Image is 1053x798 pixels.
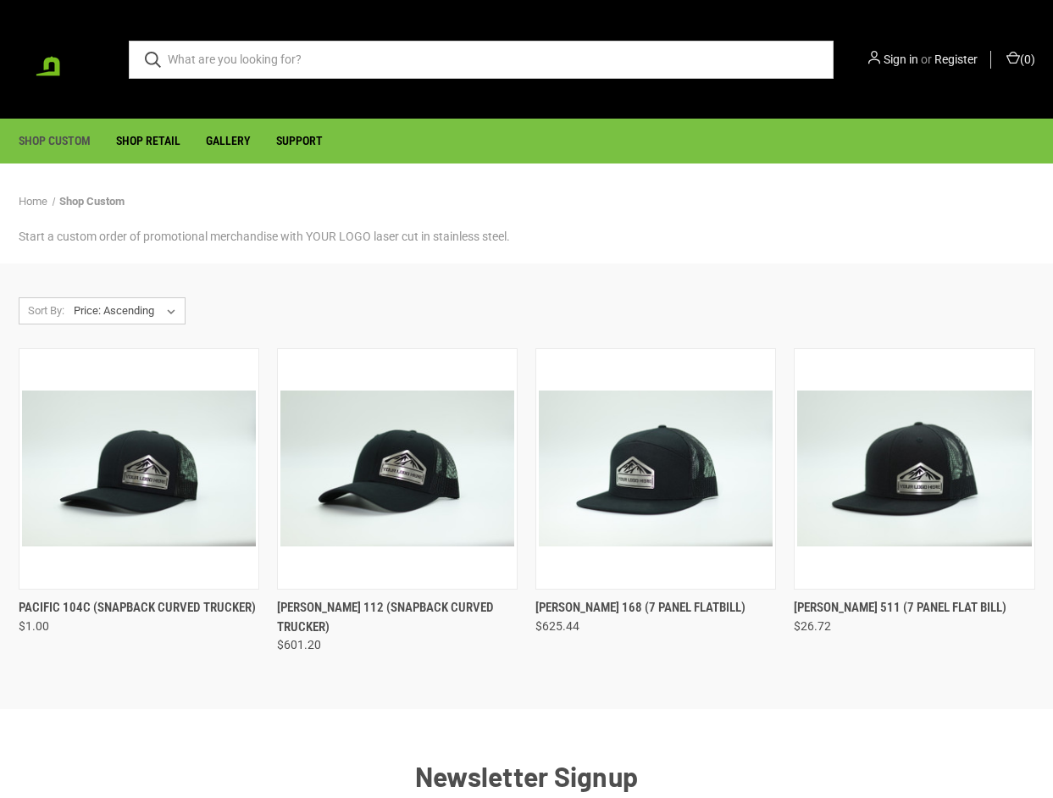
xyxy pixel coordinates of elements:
[539,352,773,586] a: Richardson 168 (7 panel flatbill), $625.44
[1024,53,1031,66] span: 0
[22,352,256,586] a: Pacific 104C (snapback curved trucker), $1.00
[1004,51,1035,69] a: Cart with 0 items
[797,391,1031,546] img: BadgeCaps - Richardson 511
[6,119,103,163] a: Shop Custom
[19,598,256,618] a: Pacific 104C (snapback curved trucker), $1.00
[921,53,932,66] span: or
[794,618,831,635] span: $26.72
[103,119,193,163] a: Shop Retail
[535,598,745,618] a: Richardson 168 (7 panel flatbill), $625.44
[539,391,773,546] img: BadgeCaps - Richardson 168
[794,598,1006,618] a: Richardson 511 (7 panel flat bill), $26.72
[19,19,103,100] img: BadgeCaps
[19,618,49,635] span: $1.00
[19,195,47,208] a: Home
[884,51,918,69] a: Sign in
[22,391,256,546] img: BadgeCaps - Pacific 104C
[129,41,834,79] input: What are you looking for?
[277,636,321,654] span: $601.20
[25,756,1028,796] h5: Newsletter Signup
[59,195,125,208] a: Shop Custom
[19,17,103,102] a: BadgeCaps
[19,298,65,324] label: Sort By:
[19,193,1035,210] nav: Breadcrumb
[280,352,514,586] a: Richardson 112 (snapback curved trucker), $601.20
[193,119,263,163] a: Gallery
[277,598,518,636] a: Richardson 112 (snapback curved trucker), $601.20
[280,391,514,546] img: BadgeCaps - Richardson 112
[535,618,579,635] span: $625.44
[263,119,335,163] a: Support
[797,352,1031,586] a: Richardson 511 (7 panel flat bill), $26.72
[19,228,1035,246] p: Start a custom order of promotional merchandise with YOUR LOGO laser cut in stainless steel.
[934,51,978,69] a: Register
